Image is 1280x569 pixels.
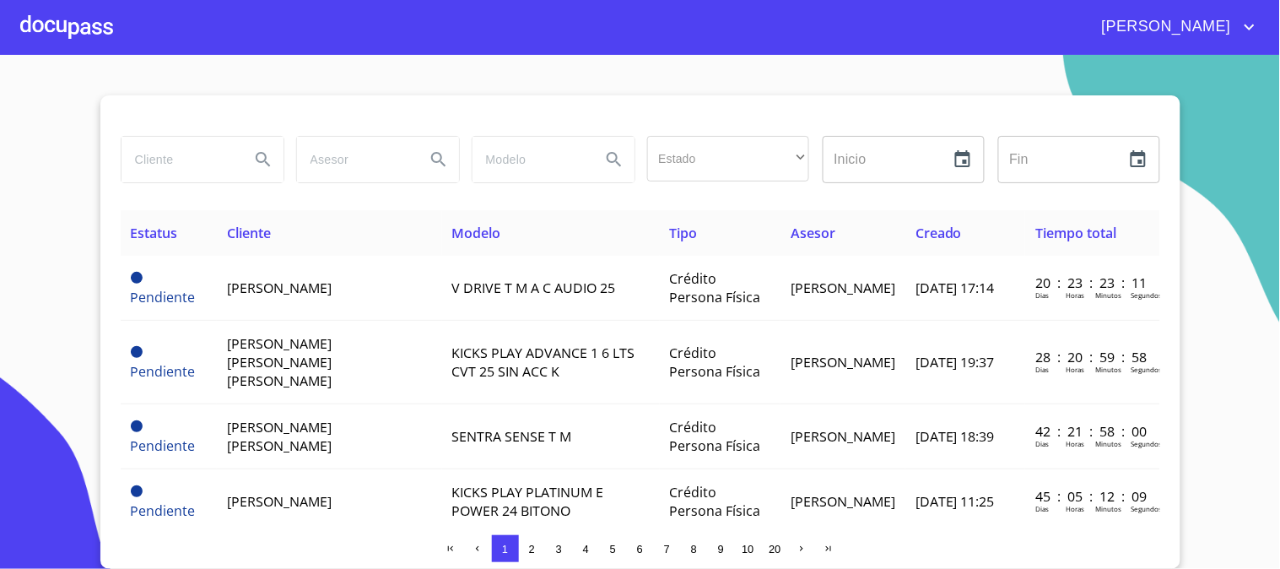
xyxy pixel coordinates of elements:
span: Creado [915,224,962,242]
span: 9 [718,543,724,555]
input: search [297,137,412,182]
span: Crédito Persona Física [670,269,761,306]
span: Pendiente [131,346,143,358]
span: KICKS PLAY PLATINUM E POWER 24 BITONO [452,483,604,520]
button: Search [243,139,284,180]
p: Minutos [1095,290,1121,300]
button: Search [594,139,635,180]
span: [DATE] 17:14 [915,279,995,297]
span: 8 [691,543,697,555]
button: 6 [627,535,654,562]
span: 20 [769,543,780,555]
p: Horas [1066,365,1084,374]
span: 10 [742,543,753,555]
span: 1 [502,543,508,555]
span: [PERSON_NAME] [PERSON_NAME] [227,418,332,455]
p: 28 : 20 : 59 : 58 [1035,348,1149,366]
span: Crédito Persona Física [670,418,761,455]
button: 5 [600,535,627,562]
span: Pendiente [131,362,196,381]
p: 42 : 21 : 58 : 00 [1035,422,1149,441]
span: Pendiente [131,420,143,432]
span: Pendiente [131,501,196,520]
span: SENTRA SENSE T M [452,427,572,446]
span: [PERSON_NAME] [791,353,895,371]
button: 1 [492,535,519,562]
input: search [473,137,587,182]
span: KICKS PLAY ADVANCE 1 6 LTS CVT 25 SIN ACC K [452,344,635,381]
button: 7 [654,535,681,562]
span: Pendiente [131,485,143,497]
p: Segundos [1131,439,1162,448]
button: 20 [762,535,789,562]
span: 7 [664,543,670,555]
span: Tipo [670,224,698,242]
button: 2 [519,535,546,562]
p: Segundos [1131,365,1162,374]
span: [PERSON_NAME] [227,279,332,297]
button: 8 [681,535,708,562]
input: search [122,137,236,182]
span: [PERSON_NAME] [PERSON_NAME] [PERSON_NAME] [227,334,332,390]
span: Tiempo total [1035,224,1116,242]
span: [PERSON_NAME] [791,492,895,511]
span: Crédito Persona Física [670,483,761,520]
p: Dias [1035,504,1049,513]
span: Asesor [791,224,835,242]
span: Cliente [227,224,271,242]
span: 5 [610,543,616,555]
span: [DATE] 11:25 [915,492,995,511]
span: Estatus [131,224,178,242]
p: Dias [1035,365,1049,374]
span: Pendiente [131,288,196,306]
button: account of current user [1089,14,1260,41]
span: [PERSON_NAME] [227,492,332,511]
p: Dias [1035,290,1049,300]
span: [PERSON_NAME] [791,427,895,446]
span: 4 [583,543,589,555]
span: 2 [529,543,535,555]
p: 45 : 05 : 12 : 09 [1035,487,1149,506]
p: Horas [1066,504,1084,513]
p: Dias [1035,439,1049,448]
p: 20 : 23 : 23 : 11 [1035,274,1149,292]
p: Horas [1066,290,1084,300]
button: 10 [735,535,762,562]
p: Minutos [1095,365,1121,374]
p: Minutos [1095,439,1121,448]
p: Horas [1066,439,1084,448]
button: 9 [708,535,735,562]
span: 3 [556,543,562,555]
button: Search [419,139,459,180]
span: [PERSON_NAME] [1089,14,1239,41]
span: Pendiente [131,436,196,455]
p: Segundos [1131,504,1162,513]
span: [DATE] 18:39 [915,427,995,446]
p: Segundos [1131,290,1162,300]
span: Modelo [452,224,501,242]
span: [PERSON_NAME] [791,279,895,297]
span: Crédito Persona Física [670,344,761,381]
span: 6 [637,543,643,555]
div: ​ [647,136,809,182]
span: Pendiente [131,272,143,284]
button: 4 [573,535,600,562]
p: Minutos [1095,504,1121,513]
span: V DRIVE T M A C AUDIO 25 [452,279,616,297]
span: [DATE] 19:37 [915,353,995,371]
button: 3 [546,535,573,562]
